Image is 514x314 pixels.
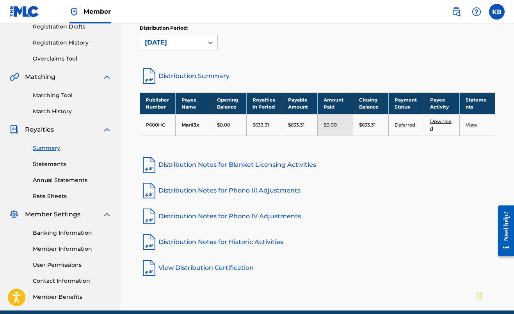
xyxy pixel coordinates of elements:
th: Amount Paid [317,93,353,114]
img: expand [102,72,112,82]
img: Royalties [9,125,19,134]
img: distribution-summary-pdf [140,67,158,86]
a: View [466,122,477,128]
span: Matching [25,72,55,82]
th: Payee Activity [424,93,459,114]
iframe: Chat Widget [475,277,514,314]
a: Rate Sheets [33,192,112,200]
a: Public Search [448,4,464,20]
a: Distribution Notes for Phono IV Adjustments [140,207,495,226]
a: Contact Information [33,277,112,285]
span: Member [84,7,111,16]
a: User Permissions [33,261,112,269]
a: Summary [33,144,112,152]
img: pdf [140,207,158,226]
img: pdf [140,259,158,277]
th: Royalties in Period [246,93,282,114]
img: pdf [140,233,158,252]
span: Member Settings [25,210,80,219]
th: Payee Name [175,93,211,114]
img: Member Settings [9,210,19,219]
div: Help [469,4,484,20]
a: Distribution Notes for Phono III Adjustments [140,181,495,200]
th: Payable Amount [282,93,317,114]
th: Opening Balance [211,93,246,114]
a: Deferred [395,122,415,128]
p: Distribution Period: [140,25,218,32]
img: pdf [140,155,158,174]
td: Marii3x [175,114,211,136]
div: Drag [477,284,482,308]
img: help [472,7,481,16]
div: User Menu [489,4,505,20]
p: $633.31 [359,121,375,128]
a: Distribution Summary [140,67,495,86]
a: View Distribution Certification [140,259,495,277]
img: expand [102,210,112,219]
span: Royalties [25,125,54,134]
a: Registration History [33,39,112,47]
div: [DATE] [145,38,199,47]
iframe: Resource Center [492,198,514,264]
a: Match History [33,107,112,116]
p: $0.00 [217,121,230,128]
a: Member Information [33,245,112,253]
a: Overclaims Tool [33,55,112,63]
a: Distribution Notes for Blanket Licensing Activities [140,155,495,174]
th: Closing Balance [353,93,388,114]
img: search [452,7,461,16]
img: MLC Logo [9,6,39,17]
a: Banking Information [33,229,112,237]
p: $0.00 [324,121,337,128]
img: pdf [140,181,158,200]
img: expand [102,125,112,134]
a: Annual Statements [33,176,112,184]
th: Payment Status [388,93,424,114]
a: Registration Drafts [33,23,112,31]
th: Publisher Number [140,93,175,114]
a: Member Benefits [33,293,112,301]
p: $633.31 [288,121,304,128]
td: P600HG [140,114,175,136]
a: Statements [33,160,112,168]
a: Download [430,118,452,131]
th: Statements [459,93,495,114]
a: Matching Tool [33,91,112,100]
img: Matching [9,72,19,82]
p: $633.31 [253,121,269,128]
a: Distribution Notes for Historic Activities [140,233,495,252]
img: Top Rightsholder [69,7,79,16]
